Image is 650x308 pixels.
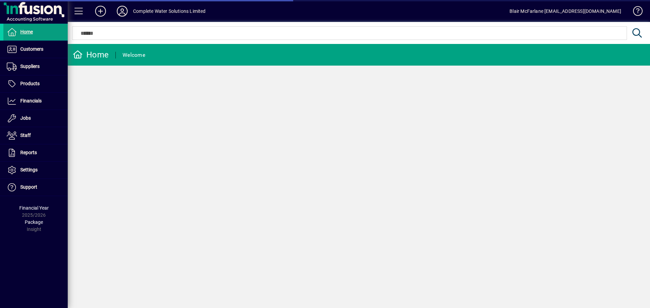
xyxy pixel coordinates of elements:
span: Jobs [20,115,31,121]
a: Suppliers [3,58,68,75]
span: Customers [20,46,43,52]
span: Suppliers [20,64,40,69]
button: Add [90,5,111,17]
a: Customers [3,41,68,58]
a: Settings [3,162,68,179]
a: Reports [3,144,68,161]
button: Profile [111,5,133,17]
div: Home [73,49,109,60]
div: Welcome [123,50,145,61]
span: Reports [20,150,37,155]
div: Complete Water Solutions Limited [133,6,206,17]
a: Support [3,179,68,196]
span: Products [20,81,40,86]
span: Staff [20,133,31,138]
span: Package [25,219,43,225]
div: Blair McFarlane [EMAIL_ADDRESS][DOMAIN_NAME] [510,6,621,17]
span: Home [20,29,33,34]
a: Products [3,75,68,92]
a: Financials [3,93,68,110]
span: Financials [20,98,42,103]
a: Jobs [3,110,68,127]
span: Financial Year [19,205,49,211]
span: Settings [20,167,38,172]
a: Staff [3,127,68,144]
span: Support [20,184,37,190]
a: Knowledge Base [628,1,642,23]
